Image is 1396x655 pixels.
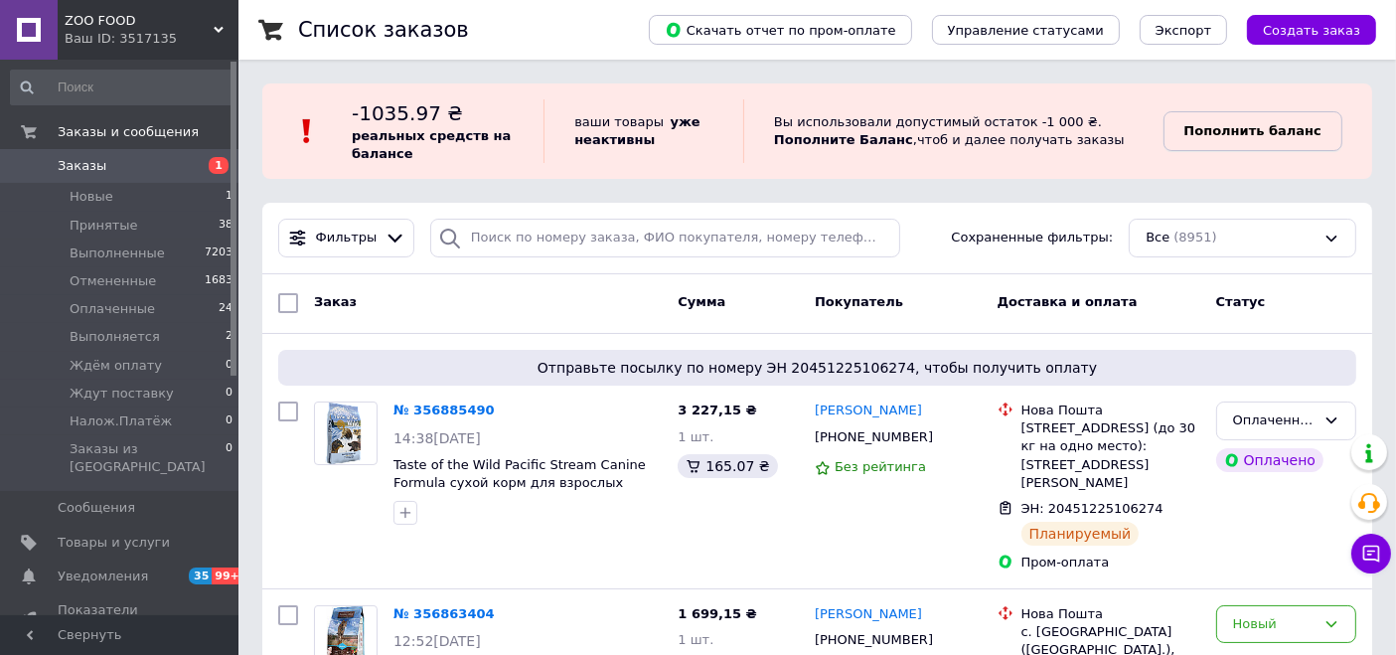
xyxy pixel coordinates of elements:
button: Создать заказ [1247,15,1376,45]
div: Вы использовали допустимый остаток -1 000 ₴. , чтоб и далее получать заказы [743,99,1163,163]
span: Скачать отчет по пром-оплате [665,21,896,39]
span: 1 [226,188,233,206]
span: 1 [209,157,229,174]
span: Налож.Платёж [70,412,172,430]
a: [PERSON_NAME] [815,605,922,624]
span: Товары и услуги [58,534,170,552]
a: № 356885490 [393,403,495,417]
span: 14:38[DATE] [393,430,481,446]
span: 0 [226,412,233,430]
button: Экспорт [1140,15,1227,45]
div: Нова Пошта [1021,605,1200,623]
span: 7203 [205,245,233,262]
span: Сообщения [58,499,135,517]
div: Пром-оплата [1021,554,1200,572]
a: Создать заказ [1227,22,1376,37]
span: Фильтры [316,229,378,247]
span: Показатели работы компании [58,601,184,637]
span: Выполняется [70,328,160,346]
span: Принятые [70,217,138,235]
span: [PHONE_NUMBER] [815,632,933,647]
span: Экспорт [1156,23,1211,38]
span: Заказы и сообщения [58,123,199,141]
div: Нова Пошта [1021,402,1200,419]
span: 3 227,15 ₴ [678,403,756,417]
button: Скачать отчет по пром-оплате [649,15,912,45]
div: Ваш ID: 3517135 [65,30,238,48]
img: :exclamation: [292,116,322,146]
h1: Список заказов [298,18,469,42]
span: (8951) [1173,230,1216,245]
a: № 356863404 [393,606,495,621]
span: 24 [219,300,233,318]
div: Новый [1233,614,1316,635]
span: Оплаченные [70,300,155,318]
a: Фото товару [314,402,378,465]
span: Управление статусами [948,23,1104,38]
span: Заказ [314,294,357,309]
div: [STREET_ADDRESS] (до 30 кг на одно место): [STREET_ADDRESS][PERSON_NAME] [1021,419,1200,492]
div: Планируемый [1021,522,1140,546]
span: 2 [226,328,233,346]
span: Все [1146,229,1169,247]
span: [PHONE_NUMBER] [815,429,933,444]
b: реальных средств на балансе [352,128,511,161]
span: -1035.97 ₴ [352,101,463,125]
img: Фото товару [325,403,367,464]
b: уже неактивны [574,114,700,147]
span: 0 [226,357,233,375]
b: Пополните Баланс [774,132,913,147]
span: Покупатель [815,294,903,309]
a: Пополнить баланс [1163,111,1342,151]
span: Сохраненные фильтры: [952,229,1114,247]
span: 1683 [205,272,233,290]
span: Новые [70,188,113,206]
span: 99+ [212,568,244,584]
span: Сумма [678,294,725,309]
span: 38 [219,217,233,235]
span: Доставка и оплата [998,294,1138,309]
span: Ждём оплату [70,357,162,375]
span: 1 шт. [678,429,713,444]
span: Отмененные [70,272,156,290]
span: Заказы из [GEOGRAPHIC_DATA] [70,440,226,476]
span: ZOO FOOD [65,12,214,30]
button: Чат с покупателем [1351,534,1391,573]
span: 1 шт. [678,632,713,647]
a: [PERSON_NAME] [815,402,922,420]
span: 35 [189,568,212,584]
span: Ждут поставку [70,385,174,403]
div: Оплачено [1216,448,1323,472]
span: 1 699,15 ₴ [678,606,756,621]
div: Оплаченный [1233,410,1316,431]
span: ЭН: 20451225106274 [1021,501,1163,516]
span: Без рейтинга [835,459,926,474]
span: Отправьте посылку по номеру ЭН 20451225106274, чтобы получить оплату [286,358,1348,378]
span: Выполненные [70,245,165,262]
input: Поиск по номеру заказа, ФИО покупателя, номеру телефона, Email, номеру накладной [430,219,900,257]
span: Создать заказ [1263,23,1360,38]
b: Пополнить баланс [1184,123,1321,138]
button: Управление статусами [932,15,1120,45]
span: 0 [226,385,233,403]
input: Поиск [10,70,234,105]
div: 165.07 ₴ [678,454,777,478]
div: ваши товары [543,99,743,163]
span: Статус [1216,294,1266,309]
span: Заказы [58,157,106,175]
span: Уведомления [58,568,148,585]
span: 12:52[DATE] [393,633,481,649]
a: Taste of the Wild Pacific Stream Canine Formula сухой корм для взрослых собак 12.2 кг [393,457,646,509]
span: 0 [226,440,233,476]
